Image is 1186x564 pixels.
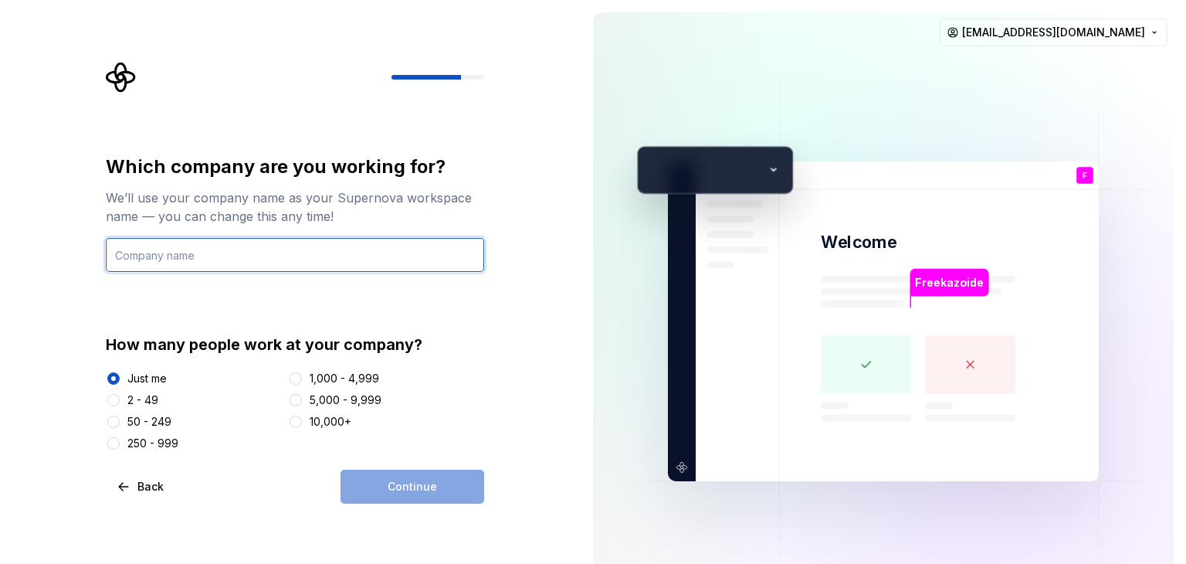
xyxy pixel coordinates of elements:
div: We’ll use your company name as your Supernova workspace name — you can change this any time! [106,189,484,226]
div: Just me [127,371,167,386]
div: How many people work at your company? [106,334,484,355]
button: Back [106,470,177,504]
input: Company name [106,238,484,272]
p: F [1083,172,1087,180]
p: Welcome [821,231,896,253]
div: Which company are you working for? [106,155,484,179]
div: 1,000 - 4,999 [310,371,379,386]
div: 250 - 999 [127,436,178,451]
span: [EMAIL_ADDRESS][DOMAIN_NAME] [962,25,1145,40]
div: 5,000 - 9,999 [310,392,381,408]
button: [EMAIL_ADDRESS][DOMAIN_NAME] [940,19,1167,46]
div: 50 - 249 [127,414,171,430]
svg: Supernova Logo [106,62,137,93]
div: 2 - 49 [127,392,158,408]
p: Freekazoide [915,274,983,291]
div: 10,000+ [310,414,351,430]
span: Back [137,479,164,494]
